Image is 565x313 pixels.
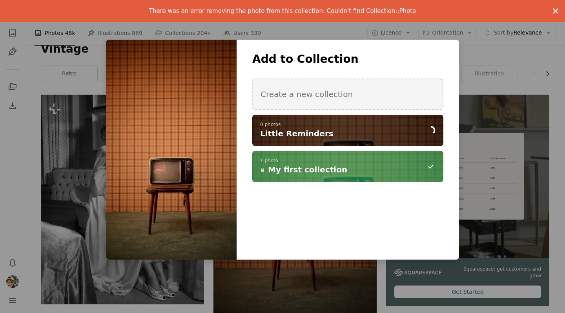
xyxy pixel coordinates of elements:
[260,158,436,164] p: 1 photo
[252,52,443,66] h3: Add to Collection
[149,6,416,16] p: There was an error removing the photo from this collection: Couldn't find Collection::Photo
[252,151,443,182] button: 1 photoMy first collection
[260,122,436,128] p: 0 photos
[252,79,443,110] button: Create a new collection
[260,128,334,139] span: Little Reminders
[268,164,347,175] span: My first collection
[252,115,443,146] button: 0 photosLittle Reminders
